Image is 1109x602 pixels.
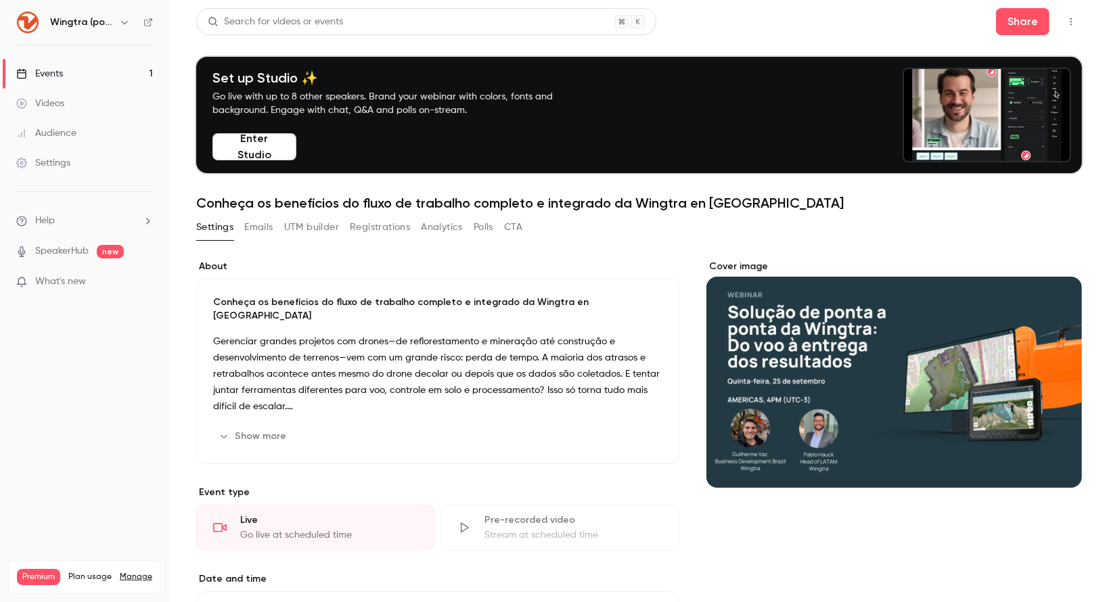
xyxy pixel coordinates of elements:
[196,505,435,551] div: LiveGo live at scheduled time
[996,8,1049,35] button: Share
[212,90,585,117] p: Go live with up to 8 other speakers. Brand your webinar with colors, fonts and background. Engage...
[137,276,153,288] iframe: Noticeable Trigger
[212,70,585,86] h4: Set up Studio ✨
[213,296,662,323] p: Conheça os benefícios do fluxo de trabalho completo e integrado da Wingtra en [GEOGRAPHIC_DATA]
[484,513,662,527] div: Pre-recorded video
[213,425,294,447] button: Show more
[440,505,679,551] div: Pre-recorded videoStream at scheduled time
[35,275,86,289] span: What's new
[17,11,39,33] img: Wingtra (português)
[706,260,1082,273] label: Cover image
[97,245,124,258] span: new
[196,195,1082,211] h1: Conheça os benefícios do fluxo de trabalho completo e integrado da Wingtra en [GEOGRAPHIC_DATA]
[35,214,55,228] span: Help
[68,572,112,582] span: Plan usage
[484,528,662,542] div: Stream at scheduled time
[213,333,662,415] p: Gerenciar grandes projetos com drones—de reflorestamento e mineração até construção e desenvolvim...
[196,260,679,273] label: About
[240,513,418,527] div: Live
[474,216,493,238] button: Polls
[50,16,114,29] h6: Wingtra (português)
[196,486,679,499] p: Event type
[16,156,70,170] div: Settings
[16,214,153,228] li: help-dropdown-opener
[120,572,152,582] a: Manage
[17,569,60,585] span: Premium
[706,260,1082,488] section: Cover image
[208,15,343,29] div: Search for videos or events
[212,133,296,160] button: Enter Studio
[196,216,233,238] button: Settings
[421,216,463,238] button: Analytics
[350,216,410,238] button: Registrations
[284,216,339,238] button: UTM builder
[16,126,76,140] div: Audience
[35,244,89,258] a: SpeakerHub
[16,97,64,110] div: Videos
[240,528,418,542] div: Go live at scheduled time
[16,67,63,80] div: Events
[196,572,679,586] label: Date and time
[504,216,522,238] button: CTA
[244,216,273,238] button: Emails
